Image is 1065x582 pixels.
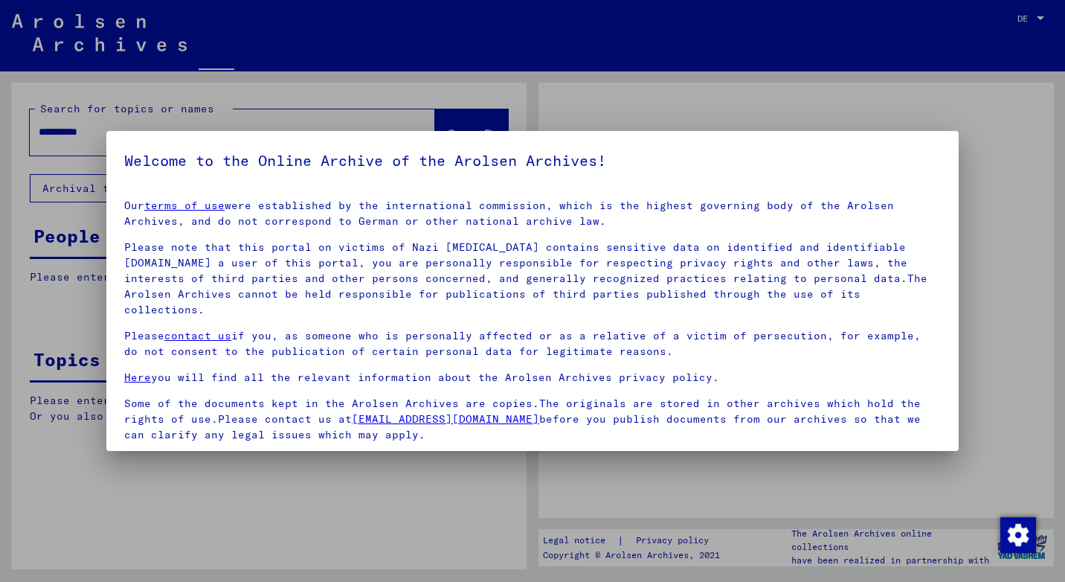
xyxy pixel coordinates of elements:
p: Please if you, as someone who is personally affected or as a relative of a victim of persecution,... [124,328,941,359]
a: terms of use [144,199,225,212]
h5: Welcome to the Online Archive of the Arolsen Archives! [124,149,941,173]
p: Please note that this portal on victims of Nazi [MEDICAL_DATA] contains sensitive data on identif... [124,240,941,318]
p: Some of the documents kept in the Arolsen Archives are copies.The originals are stored in other a... [124,396,941,443]
a: contact us [164,329,231,342]
a: [EMAIL_ADDRESS][DOMAIN_NAME] [352,412,539,426]
a: Here [124,371,151,384]
p: Our were established by the international commission, which is the highest governing body of the ... [124,198,941,229]
img: Zustimmung ändern [1000,517,1036,553]
p: you will find all the relevant information about the Arolsen Archives privacy policy. [124,370,941,386]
